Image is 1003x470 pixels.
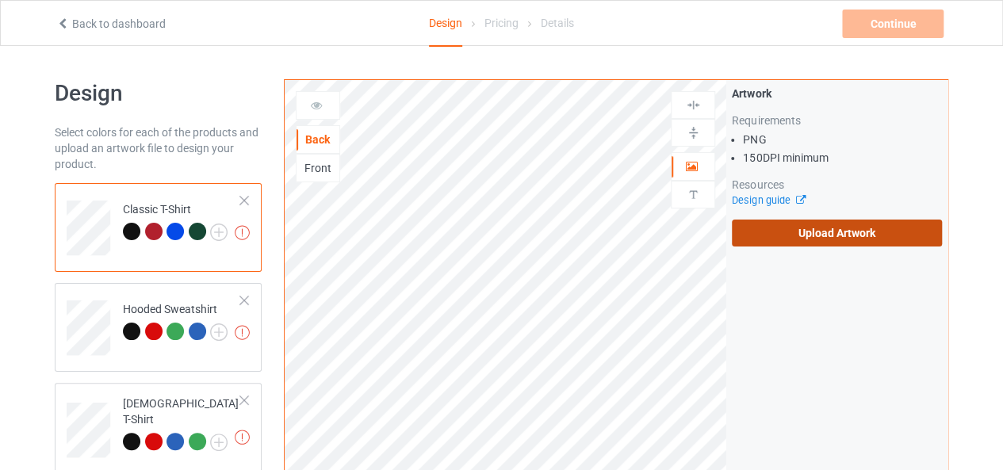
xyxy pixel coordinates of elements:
div: Design [429,1,462,47]
img: svg%3E%0A [686,187,701,202]
img: svg+xml;base64,PD94bWwgdmVyc2lvbj0iMS4wIiBlbmNvZGluZz0iVVRGLTgiPz4KPHN2ZyB3aWR0aD0iMjJweCIgaGVpZ2... [210,434,228,451]
div: Classic T-Shirt [123,201,228,239]
div: Select colors for each of the products and upload an artwork file to design your product. [55,124,262,172]
img: svg+xml;base64,PD94bWwgdmVyc2lvbj0iMS4wIiBlbmNvZGluZz0iVVRGLTgiPz4KPHN2ZyB3aWR0aD0iMjJweCIgaGVpZ2... [210,224,228,241]
label: Upload Artwork [732,220,942,246]
div: [DEMOGRAPHIC_DATA] T-Shirt [123,395,241,449]
a: Design guide [732,194,804,206]
h1: Design [55,79,262,108]
img: svg%3E%0A [686,125,701,140]
img: exclamation icon [235,430,250,445]
a: Back to dashboard [56,17,166,30]
li: 150 DPI minimum [743,150,942,166]
div: Front [297,160,339,176]
img: svg+xml;base64,PD94bWwgdmVyc2lvbj0iMS4wIiBlbmNvZGluZz0iVVRGLTgiPz4KPHN2ZyB3aWR0aD0iMjJweCIgaGVpZ2... [210,323,228,341]
div: Hooded Sweatshirt [123,301,228,339]
div: Details [541,1,574,45]
img: exclamation icon [235,225,250,240]
div: Pricing [484,1,519,45]
li: PNG [743,132,942,147]
div: Back [297,132,339,147]
img: svg%3E%0A [686,97,701,113]
div: Classic T-Shirt [55,183,262,272]
div: Hooded Sweatshirt [55,283,262,372]
div: Artwork [732,86,942,101]
div: Resources [732,177,942,193]
img: exclamation icon [235,325,250,340]
div: Requirements [732,113,942,128]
